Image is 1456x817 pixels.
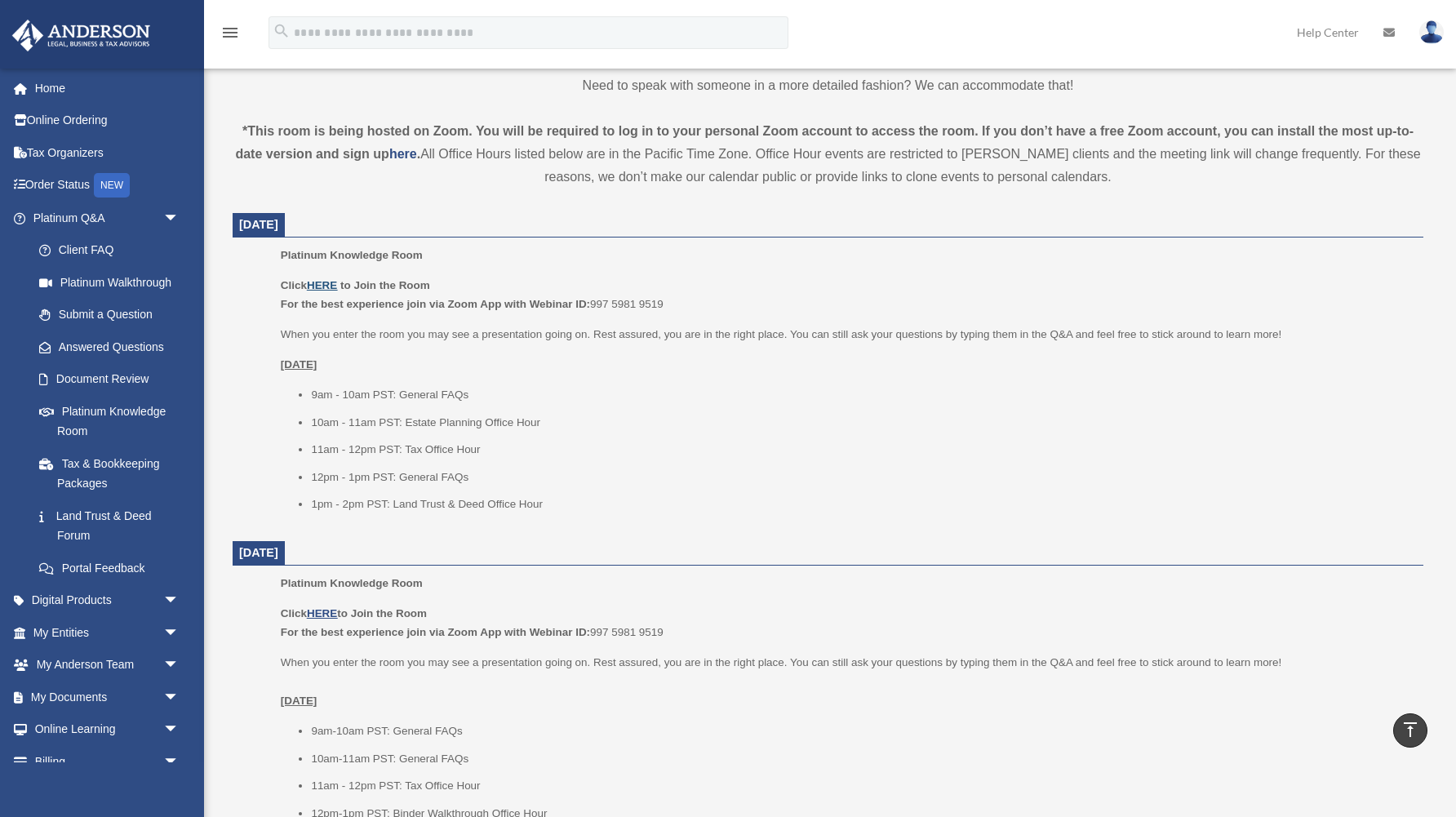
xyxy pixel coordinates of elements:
[11,745,204,778] a: Billingarrow_drop_down
[281,607,427,619] b: Click to Join the Room
[389,147,417,161] a: here
[23,395,196,447] a: Platinum Knowledge Room
[94,173,130,198] div: NEW
[7,20,155,51] img: Anderson Advisors Platinum Portal
[239,218,278,231] span: [DATE]
[11,713,204,746] a: Online Learningarrow_drop_down
[311,776,1412,796] li: 11am - 12pm PST: Tax Office Hour
[163,616,196,650] span: arrow_drop_down
[235,124,1414,161] strong: *This room is being hosted on Zoom. You will be required to log in to your personal Zoom account ...
[11,169,204,202] a: Order StatusNEW
[281,325,1412,344] p: When you enter the room you may see a presentation going on. Rest assured, you are in the right p...
[163,681,196,714] span: arrow_drop_down
[11,649,204,682] a: My Anderson Teamarrow_drop_down
[233,74,1423,97] p: Need to speak with someone in a more detailed fashion? We can accommodate that!
[311,495,1412,514] li: 1pm - 2pm PST: Land Trust & Deed Office Hour
[311,440,1412,460] li: 11am - 12pm PST: Tax Office Hour
[233,120,1423,189] div: All Office Hours listed below are in the Pacific Time Zone. Office Hour events are restricted to ...
[281,358,317,371] u: [DATE]
[281,276,1412,314] p: 997 5981 9519
[281,249,423,261] span: Platinum Knowledge Room
[1419,20,1444,44] img: User Pic
[311,413,1412,433] li: 10am - 11am PST: Estate Planning Office Hour
[163,584,196,618] span: arrow_drop_down
[163,713,196,747] span: arrow_drop_down
[11,202,204,234] a: Platinum Q&Aarrow_drop_down
[417,147,420,161] strong: .
[11,584,204,617] a: Digital Productsarrow_drop_down
[307,279,337,291] a: HERE
[281,279,340,291] b: Click
[11,104,204,137] a: Online Ordering
[11,136,204,169] a: Tax Organizers
[1393,713,1427,748] a: vertical_align_top
[220,23,240,42] i: menu
[281,695,317,707] u: [DATE]
[281,298,590,310] b: For the best experience join via Zoom App with Webinar ID:
[23,299,204,331] a: Submit a Question
[281,626,590,638] b: For the best experience join via Zoom App with Webinar ID:
[311,385,1412,405] li: 9am - 10am PST: General FAQs
[239,546,278,559] span: [DATE]
[23,331,204,363] a: Answered Questions
[23,552,204,584] a: Portal Feedback
[11,72,204,104] a: Home
[311,468,1412,487] li: 12pm - 1pm PST: General FAQs
[23,266,204,299] a: Platinum Walkthrough
[23,363,204,396] a: Document Review
[163,745,196,779] span: arrow_drop_down
[1401,720,1420,739] i: vertical_align_top
[281,604,1412,642] p: 997 5981 9519
[311,749,1412,769] li: 10am-11am PST: General FAQs
[11,616,204,649] a: My Entitiesarrow_drop_down
[311,722,1412,741] li: 9am-10am PST: General FAQs
[281,577,423,589] span: Platinum Knowledge Room
[340,279,430,291] b: to Join the Room
[163,202,196,235] span: arrow_drop_down
[273,22,291,40] i: search
[163,649,196,682] span: arrow_drop_down
[307,607,337,619] a: HERE
[281,653,1412,711] p: When you enter the room you may see a presentation going on. Rest assured, you are in the right p...
[23,500,204,552] a: Land Trust & Deed Forum
[220,29,240,42] a: menu
[23,447,204,500] a: Tax & Bookkeeping Packages
[11,681,204,713] a: My Documentsarrow_drop_down
[23,234,204,267] a: Client FAQ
